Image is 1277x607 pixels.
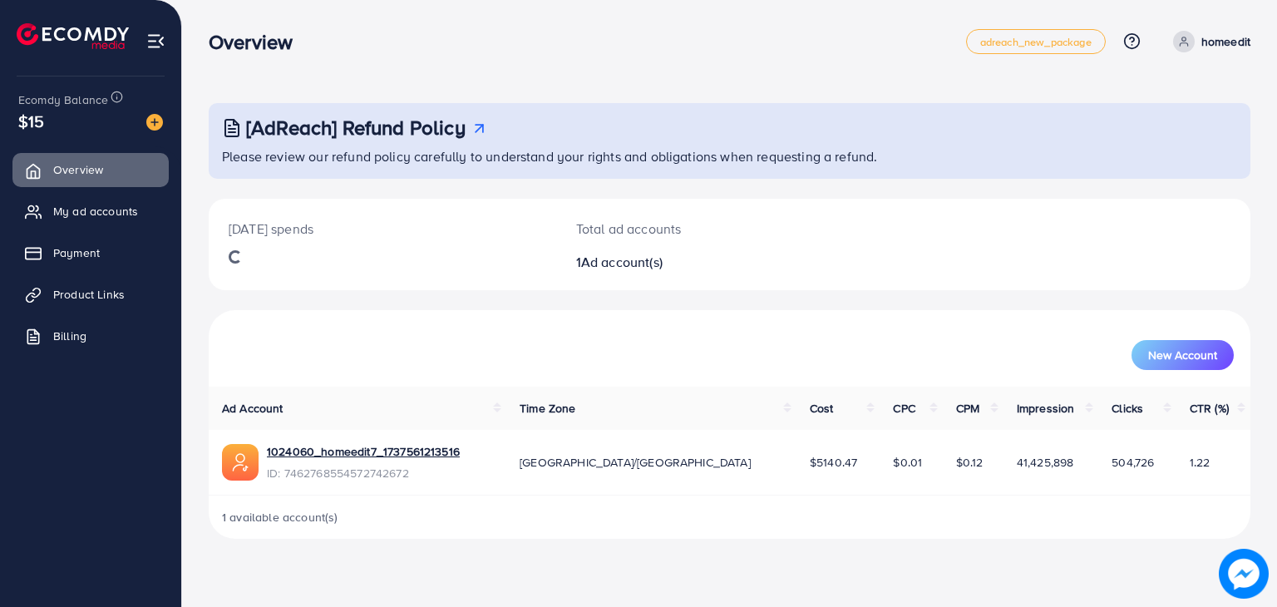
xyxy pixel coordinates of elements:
[1132,340,1234,370] button: New Account
[53,286,125,303] span: Product Links
[222,509,338,526] span: 1 available account(s)
[209,30,306,54] h3: Overview
[17,23,129,49] img: logo
[581,253,663,271] span: Ad account(s)
[18,109,44,133] span: $15
[18,91,108,108] span: Ecomdy Balance
[893,400,915,417] span: CPC
[966,29,1106,54] a: adreach_new_package
[53,328,86,344] span: Billing
[222,146,1240,166] p: Please review our refund policy carefully to understand your rights and obligations when requesti...
[267,465,460,481] span: ID: 7462768554572742672
[1148,349,1217,361] span: New Account
[146,114,163,131] img: image
[12,278,169,311] a: Product Links
[980,37,1092,47] span: adreach_new_package
[576,219,796,239] p: Total ad accounts
[53,161,103,178] span: Overview
[12,195,169,228] a: My ad accounts
[146,32,165,51] img: menu
[12,153,169,186] a: Overview
[1166,31,1250,52] a: homeedit
[267,443,460,460] a: 1024060_homeedit7_1737561213516
[956,400,979,417] span: CPM
[1190,400,1229,417] span: CTR (%)
[229,219,536,239] p: [DATE] spends
[956,454,984,471] span: $0.12
[1219,549,1269,599] img: image
[246,116,466,140] h3: [AdReach] Refund Policy
[53,244,100,261] span: Payment
[893,454,922,471] span: $0.01
[1112,454,1154,471] span: 504,726
[222,444,259,481] img: ic-ads-acc.e4c84228.svg
[12,319,169,353] a: Billing
[1017,400,1075,417] span: Impression
[1112,400,1143,417] span: Clicks
[810,454,857,471] span: $5140.47
[520,400,575,417] span: Time Zone
[520,454,751,471] span: [GEOGRAPHIC_DATA]/[GEOGRAPHIC_DATA]
[576,254,796,270] h2: 1
[1190,454,1210,471] span: 1.22
[1017,454,1074,471] span: 41,425,898
[222,400,284,417] span: Ad Account
[53,203,138,220] span: My ad accounts
[810,400,834,417] span: Cost
[1201,32,1250,52] p: homeedit
[12,236,169,269] a: Payment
